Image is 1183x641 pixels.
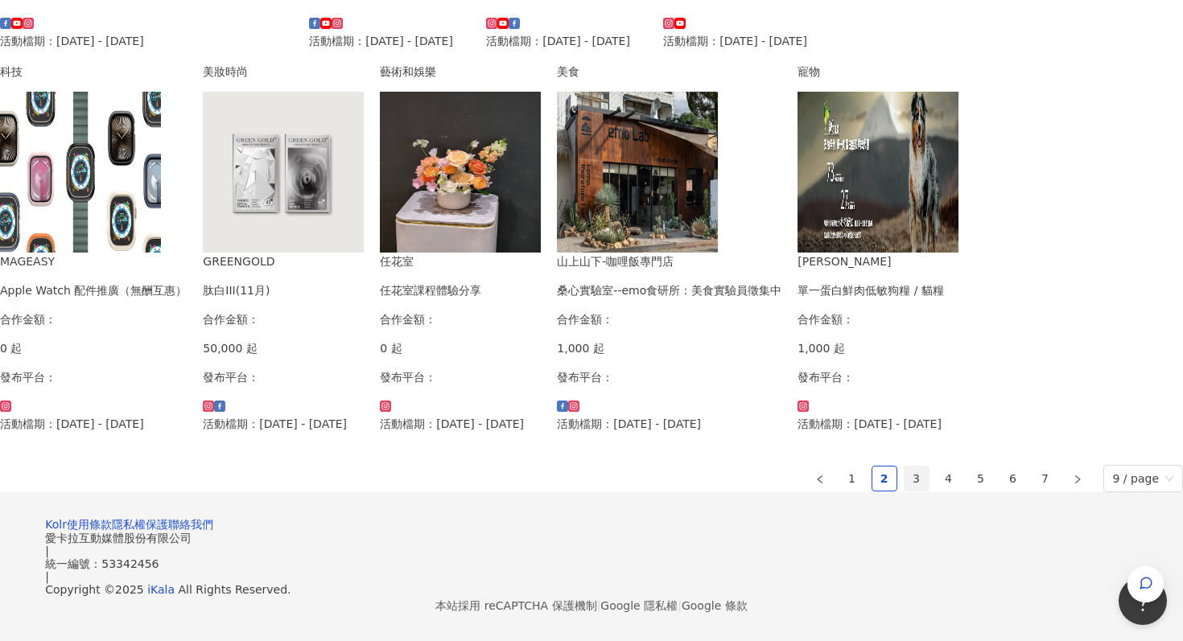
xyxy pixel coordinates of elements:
[309,32,470,50] p: 活動檔期：[DATE] - [DATE]
[45,532,1138,544] div: 愛卡拉互動媒體股份有限公司
[872,466,897,491] a: 2
[600,599,678,612] a: Google 隱私權
[807,466,833,491] button: left
[807,466,833,491] li: Previous Page
[678,599,682,612] span: |
[798,415,958,433] p: 活動檔期：[DATE] - [DATE]
[45,557,1138,570] div: 統一編號：53342456
[798,310,958,328] p: 合作金額：
[380,368,541,386] p: 發布平台：
[1073,475,1082,484] span: right
[380,339,541,357] p: 0 起
[1001,466,1025,491] a: 6
[112,518,168,531] a: 隱私權保護
[1033,466,1058,491] li: 7
[557,92,718,253] img: 情緒食光實驗計畫
[557,368,781,386] p: 發布平台：
[840,466,864,491] a: 1
[798,253,958,270] div: [PERSON_NAME]
[597,599,601,612] span: |
[203,368,364,386] p: 發布平台：
[380,281,541,299] div: 任花室課程體驗分享
[798,339,958,357] p: 1,000 起
[45,544,49,557] span: |
[380,310,541,328] p: 合作金額：
[380,92,541,253] img: 插花互惠體驗
[203,339,364,357] p: 50,000 起
[1119,577,1167,625] iframe: Help Scout Beacon - Open
[905,466,929,491] a: 3
[486,32,647,50] p: 活動檔期：[DATE] - [DATE]
[798,63,958,80] div: 寵物
[1000,466,1026,491] li: 6
[168,518,213,531] a: 聯絡我們
[557,281,781,299] div: 桑心實驗室--emo食研所：美食實驗員徵集中
[147,583,175,596] a: iKala
[380,415,541,433] p: 活動檔期：[DATE] - [DATE]
[203,253,364,270] div: GREENGOLD
[839,466,865,491] li: 1
[904,466,929,491] li: 3
[937,466,961,491] a: 4
[45,518,67,531] a: Kolr
[45,583,1138,596] div: Copyright © 2025 All Rights Reserved.
[1065,466,1090,491] button: right
[798,92,958,253] img: ⭐單一蛋白鮮肉低敏狗糧 / 貓糧
[798,281,958,299] div: 單一蛋白鮮肉低敏狗糧 / 貓糧
[1065,466,1090,491] li: Next Page
[1033,466,1057,491] a: 7
[815,475,825,484] span: left
[557,415,781,433] p: 活動檔期：[DATE] - [DATE]
[203,415,364,433] p: 活動檔期：[DATE] - [DATE]
[67,518,112,531] a: 使用條款
[968,466,994,491] li: 5
[380,63,541,80] div: 藝術和娛樂
[203,310,364,328] p: 合作金額：
[203,92,364,253] img: 肽白Ⅵ
[435,596,747,615] span: 本站採用 reCAPTCHA 保護機制
[872,466,897,491] li: 2
[557,339,781,357] p: 1,000 起
[380,253,541,270] div: 任花室
[1113,466,1174,491] span: 9 / page
[557,63,781,80] div: 美食
[798,368,958,386] p: 發布平台：
[203,63,364,80] div: 美妝時尚
[45,570,49,583] span: |
[557,310,781,328] p: 合作金額：
[936,466,962,491] li: 4
[969,466,993,491] a: 5
[663,32,1023,50] p: 活動檔期：[DATE] - [DATE]
[203,281,364,299] div: 肽白III(11月)
[682,599,748,612] a: Google 條款
[557,253,781,270] div: 山上山下-咖哩飯專門店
